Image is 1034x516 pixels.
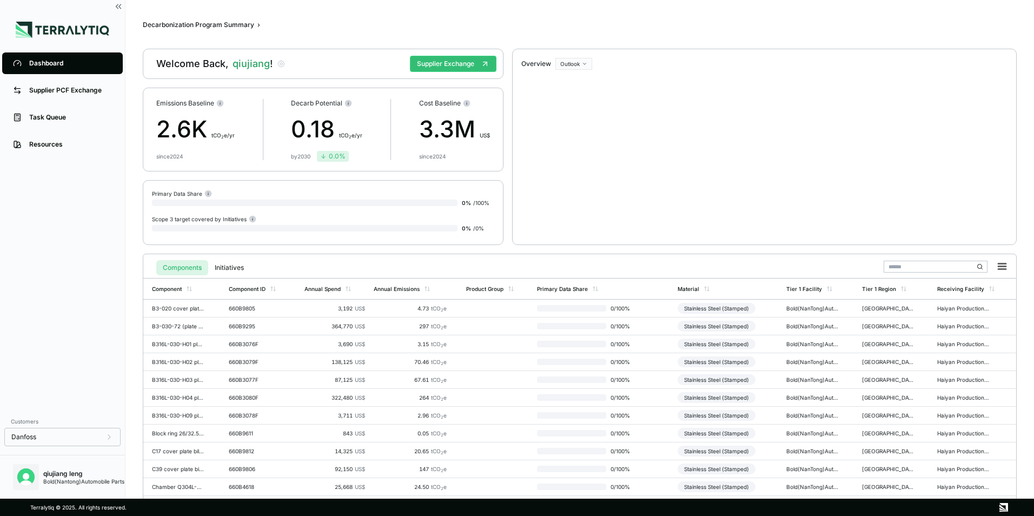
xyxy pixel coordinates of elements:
[152,394,204,401] div: B316L-030-H04 plate with copper
[678,303,755,314] div: Stainless Steel (Stamped)
[937,323,989,329] div: Haiyan Production CNRAQ
[786,448,838,454] div: Bold(NanTong)Automobile Parts - [GEOGRAPHIC_DATA]
[937,466,989,472] div: Haiyan Production CNRAQ
[43,469,124,478] div: qiujiang leng
[156,260,208,275] button: Components
[937,376,989,383] div: Haiyan Production CNRAQ
[152,189,212,197] div: Primary Data Share
[862,484,914,490] div: [GEOGRAPHIC_DATA]
[355,466,365,472] span: US$
[374,359,447,365] div: 70.46
[678,374,755,385] div: Stainless Steel (Stamped)
[374,466,447,472] div: 147
[374,305,447,312] div: 4.73
[374,323,447,329] div: 297
[937,341,989,347] div: Haiyan Production CNRAQ
[441,451,443,455] sub: 2
[786,484,838,490] div: Bold(NanTong)Automobile Parts - [GEOGRAPHIC_DATA]
[152,376,204,383] div: B316L-030-H03 plate with copper
[229,394,281,401] div: 660B3080F
[431,359,447,365] span: tCO e
[606,466,641,472] span: 0 / 100 %
[678,392,755,403] div: Stainless Steel (Stamped)
[304,376,366,383] div: 87,125
[786,376,838,383] div: Bold(NanTong)Automobile Parts - [GEOGRAPHIC_DATA]
[320,152,346,161] div: 0.0 %
[374,430,447,436] div: 0.05
[441,308,443,313] sub: 2
[606,430,641,436] span: 0 / 100 %
[304,412,366,419] div: 3,711
[431,323,447,329] span: tCO e
[374,286,420,292] div: Annual Emissions
[473,200,489,206] span: / 100 %
[229,484,281,490] div: 660B4618
[304,323,366,329] div: 364,770
[431,341,447,347] span: tCO e
[270,58,273,69] span: !
[410,56,496,72] button: Supplier Exchange
[862,323,914,329] div: [GEOGRAPHIC_DATA]
[606,394,641,401] span: 0 / 100 %
[937,394,989,401] div: Haiyan Production CNRAQ
[441,343,443,348] sub: 2
[4,415,121,428] div: Customers
[208,260,250,275] button: Initiatives
[862,305,914,312] div: [GEOGRAPHIC_DATA]
[678,481,755,492] div: Stainless Steel (Stamped)
[229,430,281,436] div: 660B9611
[441,326,443,330] sub: 2
[937,286,984,292] div: Receiving Facility
[304,341,366,347] div: 3,690
[466,286,503,292] div: Product Group
[17,468,35,486] img: qiujiang leng
[355,430,365,436] span: US$
[431,412,447,419] span: tCO e
[229,341,281,347] div: 660B3076F
[229,305,281,312] div: 660B9805
[355,484,365,490] span: US$
[374,412,447,419] div: 2.96
[374,341,447,347] div: 3.15
[521,59,551,68] div: Overview
[13,464,39,490] button: Open user button
[152,215,256,223] div: Scope 3 target covered by Initiatives
[374,448,447,454] div: 20.65
[606,341,641,347] span: 0 / 100 %
[221,135,224,140] sub: 2
[291,153,310,160] div: by 2030
[480,132,490,138] span: US$
[156,153,183,160] div: since 2024
[29,59,112,68] div: Dashboard
[862,359,914,365] div: [GEOGRAPHIC_DATA]
[862,448,914,454] div: [GEOGRAPHIC_DATA]
[355,394,365,401] span: US$
[211,132,235,138] span: t CO e/yr
[152,341,204,347] div: B316L-030-H01 plate with copper
[441,415,443,420] sub: 2
[431,448,447,454] span: tCO e
[606,359,641,365] span: 0 / 100 %
[431,376,447,383] span: tCO e
[462,200,471,206] span: 0 %
[555,58,592,70] button: Outlook
[431,394,447,401] span: tCO e
[937,359,989,365] div: Haiyan Production CNRAQ
[431,430,447,436] span: tCO e
[304,484,366,490] div: 25,668
[304,394,366,401] div: 322,480
[229,412,281,419] div: 660B3078F
[786,305,838,312] div: Bold(NanTong)Automobile Parts - [GEOGRAPHIC_DATA]
[152,466,204,472] div: C39 cover plate billet
[152,448,204,454] div: C17 cover plate billet
[156,57,273,70] div: Welcome Back,
[862,412,914,419] div: [GEOGRAPHIC_DATA]
[291,99,362,108] div: Decarb Potential
[786,323,838,329] div: Bold(NanTong)Automobile Parts - [GEOGRAPHIC_DATA]
[678,321,755,332] div: Stainless Steel (Stamped)
[355,359,365,365] span: US$
[441,468,443,473] sub: 2
[606,484,641,490] span: 0 / 100 %
[374,376,447,383] div: 67.61
[355,341,365,347] span: US$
